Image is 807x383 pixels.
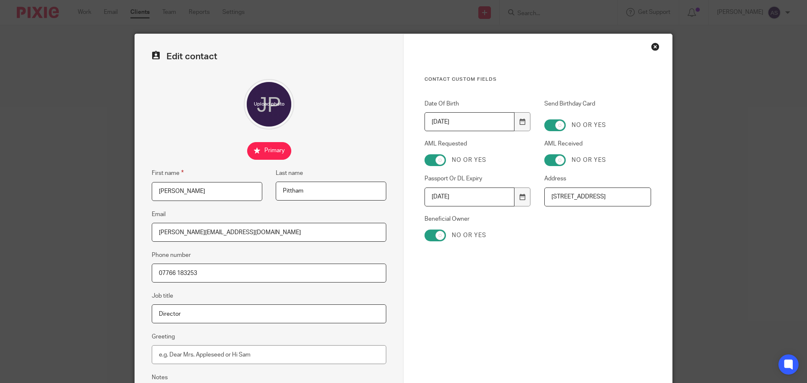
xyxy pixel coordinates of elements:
label: First name [152,168,184,178]
label: Greeting [152,333,175,341]
label: AML Requested [425,140,531,148]
div: Close this dialog window [651,42,659,51]
label: No or yes [452,156,486,164]
label: No or yes [572,156,606,164]
label: Send Birthday Card [544,100,651,113]
label: Passport Or DL Expiry [425,174,531,183]
input: e.g. Dear Mrs. Appleseed or Hi Sam [152,345,386,364]
h3: Contact Custom fields [425,76,651,83]
label: Last name [276,169,303,177]
label: Email [152,210,166,219]
label: Date Of Birth [425,100,531,108]
label: No or yes [572,121,606,129]
h2: Edit contact [152,51,386,62]
label: AML Received [544,140,651,148]
label: Job title [152,292,173,300]
label: Notes [152,373,168,382]
label: Beneficial Owner [425,215,531,223]
label: Address [544,174,651,183]
label: No or yes [452,231,486,240]
label: Phone number [152,251,191,259]
input: YYYY-MM-DD [425,112,514,131]
input: YYYY-MM-DD [425,188,514,206]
